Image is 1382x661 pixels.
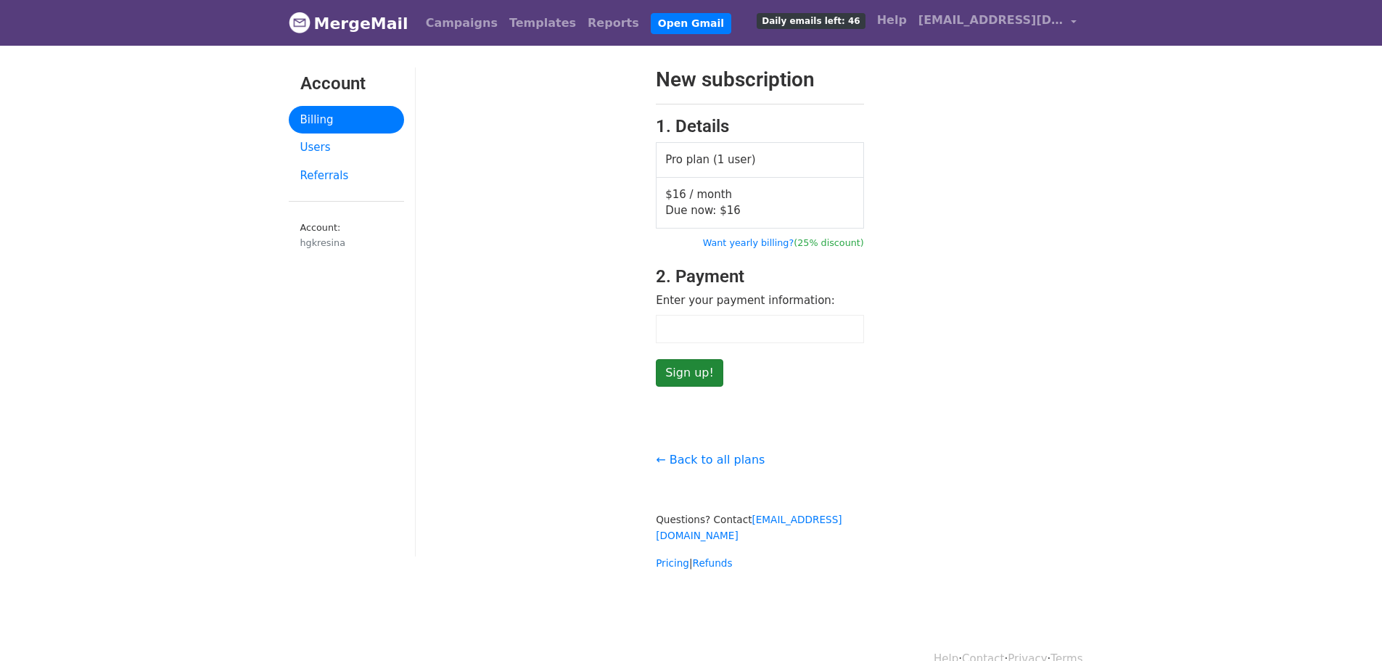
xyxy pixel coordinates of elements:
[300,222,392,250] small: Account:
[871,6,913,35] a: Help
[657,177,864,228] td: $16 / month
[420,9,503,38] a: Campaigns
[503,9,582,38] a: Templates
[656,292,835,309] label: Enter your payment information:
[751,6,871,35] a: Daily emails left: 46
[1309,591,1382,661] div: Widget razgovora
[918,12,1064,29] span: [EMAIL_ADDRESS][DOMAIN_NAME]
[727,204,741,217] span: 16
[656,359,723,387] input: Sign up!
[656,453,765,467] a: ← Back to all plans
[703,237,864,248] a: Want yearly billing?(25% discount)
[656,514,842,541] small: Questions? Contact
[664,323,856,335] iframe: Siguran okvir za unos plaćanja karticom
[289,162,404,190] a: Referrals
[289,134,404,162] a: Users
[794,237,864,248] span: (25% discount)
[289,106,404,134] a: Billing
[656,266,864,287] h3: 2. Payment
[289,8,408,38] a: MergeMail
[913,6,1082,40] a: [EMAIL_ADDRESS][DOMAIN_NAME]
[665,204,741,217] span: Due now: $
[693,557,733,569] a: Refunds
[656,514,842,541] a: [EMAIL_ADDRESS][DOMAIN_NAME]
[582,9,645,38] a: Reports
[657,143,864,178] td: Pro plan (1 user)
[300,73,392,94] h3: Account
[757,13,865,29] span: Daily emails left: 46
[656,557,732,569] small: |
[300,236,392,250] div: hgkresina
[1309,591,1382,661] iframe: Chat Widget
[656,67,864,92] h2: New subscription
[289,12,310,33] img: MergeMail logo
[656,116,864,137] h3: 1. Details
[651,13,731,34] a: Open Gmail
[656,557,689,569] a: Pricing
